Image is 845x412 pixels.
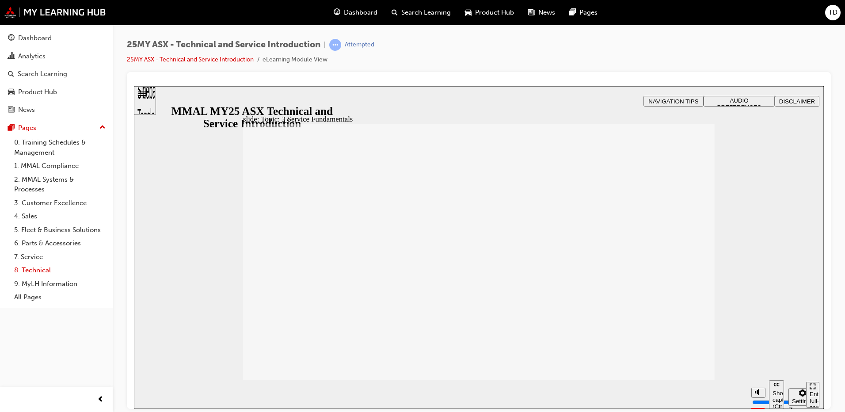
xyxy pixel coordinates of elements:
[569,7,576,18] span: pages-icon
[655,320,672,346] label: Zoom to fit
[825,5,841,20] button: TD
[11,263,109,277] a: 8. Technical
[514,12,564,19] span: NAVIGATION TIPS
[655,302,683,320] button: Settings
[127,56,254,63] a: 25MY ASX - Technical and Service Introduction
[829,8,837,18] span: TD
[510,10,570,20] button: NAVIGATION TIPS
[344,8,377,18] span: Dashboard
[99,122,106,134] span: up-icon
[639,304,647,324] div: Show captions (Ctrl+Alt+C)
[579,8,598,18] span: Pages
[18,33,52,43] div: Dashboard
[97,394,104,405] span: prev-icon
[401,8,451,18] span: Search Learning
[645,12,681,19] span: DISCLAIMER
[8,53,15,61] span: chart-icon
[465,7,472,18] span: car-icon
[617,301,632,312] button: Mute (Ctrl+Alt+M)
[11,237,109,250] a: 6. Parts & Accessories
[18,51,46,61] div: Analytics
[4,120,109,136] button: Pages
[8,70,14,78] span: search-icon
[521,4,562,22] a: news-iconNews
[4,48,109,65] a: Analytics
[641,10,685,20] button: DISCLAIMER
[8,124,15,132] span: pages-icon
[18,87,57,97] div: Product Hub
[329,39,341,51] span: learningRecordVerb_ATTEMPT-icon
[8,34,15,42] span: guage-icon
[4,102,109,118] a: News
[392,7,398,18] span: search-icon
[263,55,327,65] li: eLearning Module View
[613,294,668,323] div: misc controls
[11,173,109,196] a: 2. MMAL Systems & Processes
[458,4,521,22] a: car-iconProduct Hub
[18,69,67,79] div: Search Learning
[4,66,109,82] a: Search Learning
[11,290,109,304] a: All Pages
[384,4,458,22] a: search-iconSearch Learning
[635,294,650,323] button: Show captions (Ctrl+Alt+C)
[583,11,628,24] span: AUDIO PREFERENCES
[11,223,109,237] a: 5. Fleet & Business Solutions
[658,312,679,318] div: Settings
[562,4,605,22] a: pages-iconPages
[11,210,109,223] a: 4. Sales
[4,30,109,46] a: Dashboard
[345,41,374,49] div: Attempted
[334,7,340,18] span: guage-icon
[327,4,384,22] a: guage-iconDashboard
[8,106,15,114] span: news-icon
[618,313,675,320] input: volume
[18,105,35,115] div: News
[672,294,685,323] nav: slide navigation
[11,196,109,210] a: 3. Customer Excellence
[11,250,109,264] a: 7. Service
[538,8,555,18] span: News
[672,296,685,321] button: Enter full-screen (Ctrl+Alt+F)
[676,305,682,331] div: Enter full-screen (Ctrl+Alt+F)
[127,40,320,50] span: 25MY ASX - Technical and Service Introduction
[4,28,109,120] button: DashboardAnalyticsSearch LearningProduct HubNews
[18,123,36,133] div: Pages
[11,277,109,291] a: 9. MyLH Information
[11,159,109,173] a: 1. MMAL Compliance
[324,40,326,50] span: |
[528,7,535,18] span: news-icon
[570,10,641,20] button: AUDIO PREFERENCES
[8,88,15,96] span: car-icon
[4,7,106,18] img: mmal
[11,136,109,159] a: 0. Training Schedules & Management
[4,84,109,100] a: Product Hub
[475,8,514,18] span: Product Hub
